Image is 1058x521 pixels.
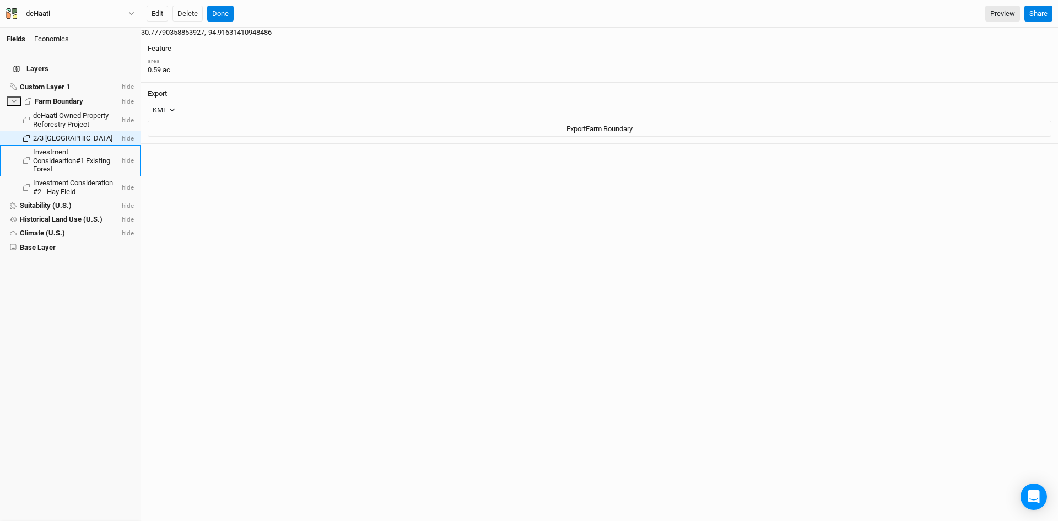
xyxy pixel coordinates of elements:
[153,105,167,116] div: KML
[120,184,134,191] span: hide
[7,58,134,80] h4: Layers
[20,215,102,224] div: Historical Land Use (U.S.)
[33,148,120,174] div: Investment Consideartion#1 Existing Forest
[207,6,234,22] button: Done
[20,83,70,92] div: Custom Layer 1
[6,8,135,20] button: deHaati
[33,179,120,196] div: Investment Consideration #2 - Hay Field
[120,83,134,90] span: hide
[33,179,113,196] span: Investment Consideration #2 - Hay Field
[20,83,70,91] span: Custom Layer 1
[1024,6,1052,22] button: Share
[120,116,134,124] span: hide
[163,66,170,74] span: ac
[20,215,102,223] span: Historical Land Use (U.S.)
[20,201,72,210] span: Suitability (U.S.)
[26,8,50,19] div: deHaati
[120,216,134,223] span: hide
[148,89,1051,98] h4: Export
[120,202,134,210] span: hide
[985,6,1020,22] a: Preview
[141,28,1058,37] div: 30.77790358853927 , -94.91631410948486
[33,134,112,143] div: 2/3 Acre Pond
[148,44,1051,53] h4: Feature
[147,6,168,22] button: Edit
[34,34,69,44] div: Economics
[172,6,203,22] button: Delete
[1021,484,1047,510] div: Open Intercom Messenger
[33,148,110,173] span: Investment Consideartion#1 Existing Forest
[33,111,112,128] span: deHaati Owned Property - Reforestry Project
[20,243,56,251] span: Base Layer
[20,243,56,252] div: Base Layer
[120,98,134,105] span: hide
[148,102,180,119] button: KML
[35,97,83,106] div: Farm Boundary
[7,35,25,43] a: Fields
[33,111,120,128] div: deHaati Owned Property - Reforestry Project
[33,134,112,142] span: 2/3 [GEOGRAPHIC_DATA]
[20,229,65,237] span: Climate (U.S.)
[20,229,65,238] div: Climate (U.S.)
[120,229,134,237] span: hide
[35,97,83,105] span: Farm Boundary
[120,157,134,164] span: hide
[20,201,72,210] div: Suitability (U.S.)
[148,57,1051,66] div: area
[148,57,1051,76] div: 0.59
[148,121,1051,137] button: ExportFarm Boundary
[120,135,134,142] span: hide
